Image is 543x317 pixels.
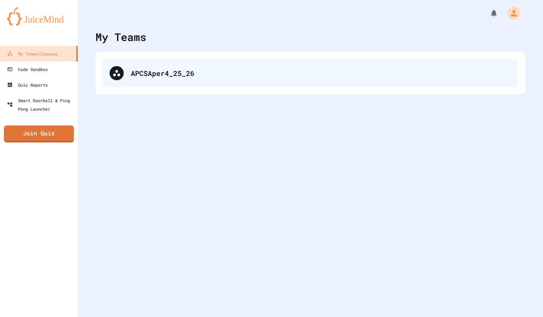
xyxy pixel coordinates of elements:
div: Code Sandbox [7,65,48,74]
div: APCSAper4_25_26 [103,59,518,87]
img: logo-orange.svg [7,7,71,25]
div: APCSAper4_25_26 [131,68,511,78]
div: My Teams/Classes [7,49,58,58]
div: My Teams [95,29,146,45]
div: Quiz Reports [7,81,48,89]
div: Smart Doorbell & Ping Pong Launcher [7,96,75,113]
div: My Notifications [477,7,500,19]
a: Join Quiz [4,125,74,142]
div: My Account [500,5,522,21]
